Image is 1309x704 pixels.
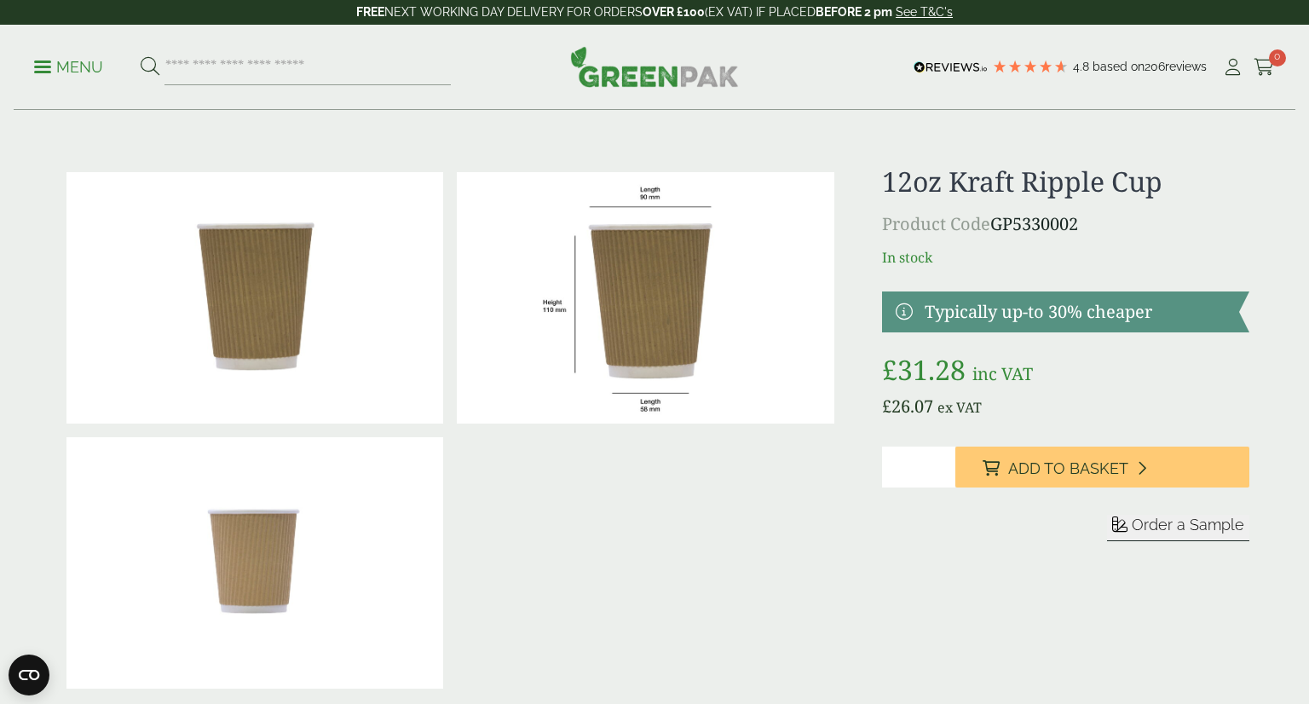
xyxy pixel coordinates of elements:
span: Product Code [882,212,990,235]
img: REVIEWS.io [914,61,988,73]
span: Add to Basket [1008,459,1128,478]
i: Cart [1254,59,1275,76]
p: GP5330002 [882,211,1249,237]
span: Order a Sample [1132,516,1244,534]
span: reviews [1165,60,1207,73]
button: Order a Sample [1107,515,1249,541]
span: inc VAT [972,362,1033,385]
button: Add to Basket [955,447,1249,488]
img: 12oz Kraft Ripple Cup 0 [66,172,443,424]
img: RippleCup_12oz [457,172,833,424]
a: See T&C's [896,5,953,19]
h1: 12oz Kraft Ripple Cup [882,165,1249,198]
a: Menu [34,57,103,74]
div: 4.79 Stars [992,59,1069,74]
img: 12oz Kraft Ripple Cup Full Case Of 0 [66,437,443,689]
bdi: 26.07 [882,395,933,418]
img: GreenPak Supplies [570,46,739,87]
span: 0 [1269,49,1286,66]
span: £ [882,351,897,388]
p: In stock [882,247,1249,268]
span: £ [882,395,891,418]
strong: BEFORE 2 pm [816,5,892,19]
strong: OVER £100 [643,5,705,19]
span: 4.8 [1073,60,1093,73]
span: ex VAT [937,398,982,417]
button: Open CMP widget [9,655,49,695]
p: Menu [34,57,103,78]
span: Based on [1093,60,1145,73]
strong: FREE [356,5,384,19]
bdi: 31.28 [882,351,966,388]
i: My Account [1222,59,1243,76]
span: 206 [1145,60,1165,73]
a: 0 [1254,55,1275,80]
